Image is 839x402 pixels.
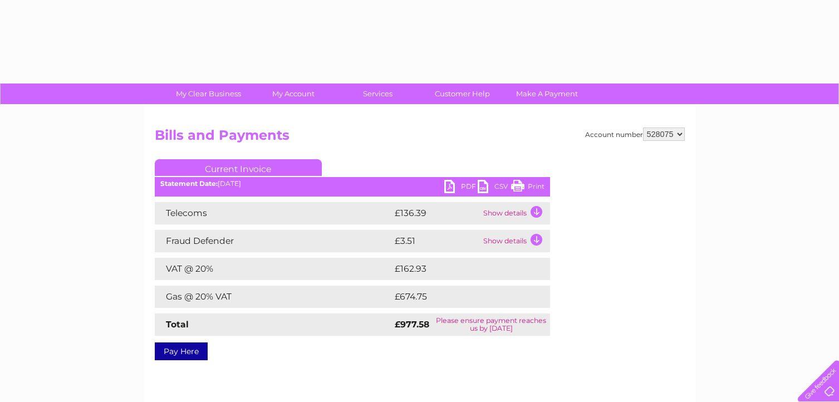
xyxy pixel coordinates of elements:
div: Account number [585,128,685,141]
strong: Total [166,319,189,330]
td: Fraud Defender [155,230,392,252]
b: Statement Date: [160,179,218,188]
h2: Bills and Payments [155,128,685,149]
a: Services [332,84,424,104]
a: My Account [247,84,339,104]
a: Pay Here [155,342,208,360]
td: £674.75 [392,286,530,308]
a: CSV [478,180,511,196]
a: PDF [444,180,478,196]
td: £136.39 [392,202,480,224]
td: Gas @ 20% VAT [155,286,392,308]
td: Telecoms [155,202,392,224]
div: [DATE] [155,180,550,188]
td: £3.51 [392,230,480,252]
a: Print [511,180,544,196]
a: Make A Payment [501,84,593,104]
td: Show details [480,202,550,224]
a: Customer Help [416,84,508,104]
td: Show details [480,230,550,252]
a: Current Invoice [155,159,322,176]
a: My Clear Business [163,84,254,104]
td: £162.93 [392,258,529,280]
td: VAT @ 20% [155,258,392,280]
td: Please ensure payment reaches us by [DATE] [433,313,550,336]
strong: £977.58 [395,319,429,330]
